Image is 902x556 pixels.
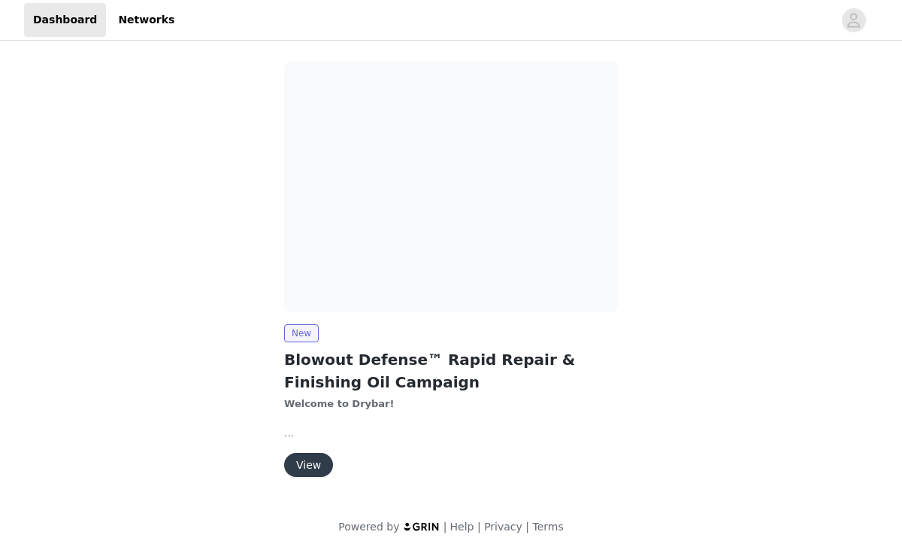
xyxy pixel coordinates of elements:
strong: Welcome to Drybar! [284,398,394,409]
span: Powered by [338,521,399,533]
a: Help [450,521,474,533]
div: avatar [846,8,861,32]
a: Networks [109,3,183,37]
span: | [443,521,447,533]
p: We're looking for creators who’d love to try our newest launch: ! [284,426,618,441]
button: View [284,453,333,477]
span: | [477,521,481,533]
a: View [284,460,333,471]
img: logo [403,521,440,531]
span: | [525,521,529,533]
span: New [284,324,319,342]
img: Drybar [284,62,618,312]
a: Dashboard [24,3,106,37]
a: Terms [532,521,563,533]
a: Privacy [484,521,522,533]
h2: Blowout Defense™ Rapid Repair & Finishing Oil Campaign [284,348,618,393]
